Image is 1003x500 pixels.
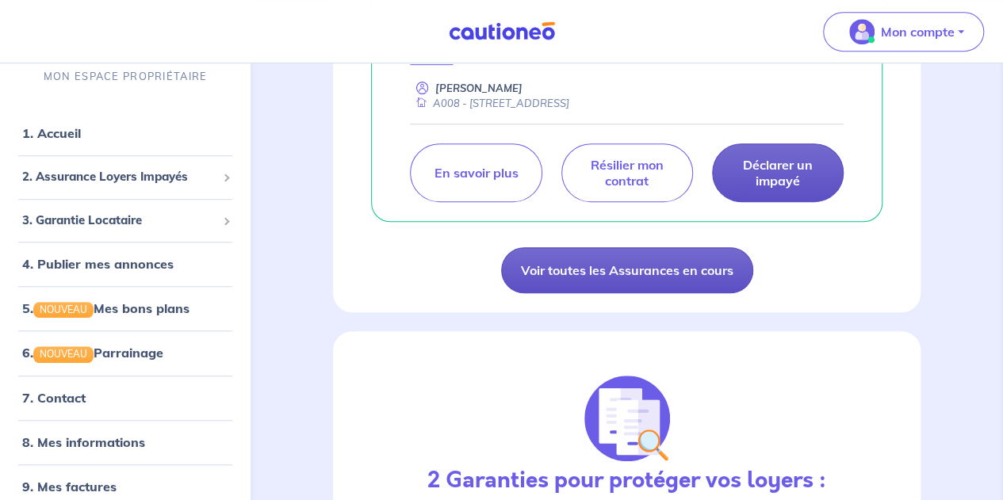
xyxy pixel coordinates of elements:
a: En savoir plus [410,143,542,202]
img: illu_account_valid_menu.svg [849,19,875,44]
p: Résilier mon contrat [581,157,673,189]
p: MON ESPACE PROPRIÉTAIRE [44,69,207,84]
h3: 2 Garanties pour protéger vos loyers : [427,468,826,494]
a: 4. Publier mes annonces [22,256,174,272]
div: 7. Contact [6,382,244,414]
div: 6.NOUVEAUParrainage [6,337,244,368]
div: 8. Mes informations [6,426,244,458]
div: 5.NOUVEAUMes bons plans [6,292,244,324]
div: 3. Garantie Locataire [6,205,244,236]
a: 8. Mes informations [22,434,145,450]
a: 5.NOUVEAUMes bons plans [22,300,189,316]
p: Mon compte [881,22,955,41]
span: 3. Garantie Locataire [22,212,216,230]
div: 2. Assurance Loyers Impayés [6,162,244,193]
div: A008 - [STREET_ADDRESS] [410,96,569,111]
button: illu_account_valid_menu.svgMon compte [823,12,984,52]
a: voir le contrat [410,32,804,67]
a: 7. Contact [22,390,86,406]
p: En savoir plus [434,165,518,181]
a: Voir toutes les Assurances en cours [501,247,753,293]
p: Déclarer un impayé [732,157,824,189]
div: 1. Accueil [6,117,244,149]
span: 2. Assurance Loyers Impayés [22,168,216,186]
img: justif-loupe [584,376,670,461]
img: Cautioneo [442,21,561,41]
a: Déclarer un impayé [712,143,844,202]
a: 9. Mes factures [22,479,117,494]
div: 4. Publier mes annonces [6,248,244,280]
p: [PERSON_NAME] [435,81,523,96]
a: Résilier mon contrat [561,143,693,202]
a: 1. Accueil [22,125,81,141]
a: 6.NOUVEAUParrainage [22,345,163,361]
